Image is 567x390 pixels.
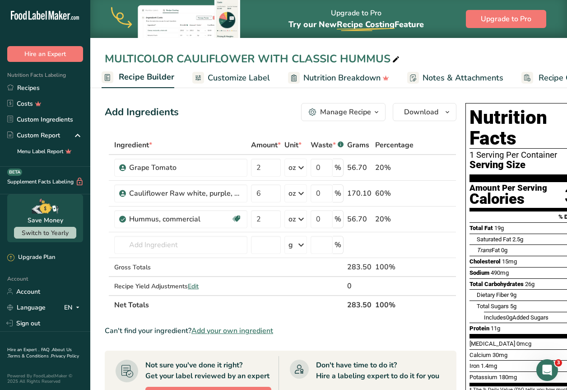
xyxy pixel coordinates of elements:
div: 100% [375,262,414,273]
div: Waste [311,140,344,150]
a: About Us . [7,347,72,359]
span: Download [404,107,438,117]
button: Manage Recipe [301,103,386,121]
span: 9g [510,291,516,298]
a: Language [7,300,46,315]
div: 0 [347,281,372,291]
div: Recipe Yield Adjustments [114,282,247,291]
span: Unit [284,140,302,150]
span: 3 [555,359,562,367]
div: BETA [7,169,22,176]
span: 30mg [493,352,507,358]
span: Amount [251,140,281,150]
div: Upgrade to Pro [288,0,424,38]
div: oz [288,188,296,199]
span: Cholesterol [469,258,501,265]
span: Percentage [375,140,414,150]
span: Fat [477,247,500,254]
button: Hire an Expert [7,46,83,62]
span: Upgrade to Pro [481,14,531,24]
div: Amount Per Serving [469,184,547,193]
span: Notes & Attachments [423,72,503,84]
div: Can't find your ingredient? [105,325,456,336]
div: Don't have time to do it? Hire a labeling expert to do it for you [316,360,439,381]
span: Switch to Yearly [22,229,69,237]
span: 0g [506,314,512,321]
div: Gross Totals [114,263,247,272]
div: oz [288,162,296,173]
a: Privacy Policy [51,353,79,359]
div: oz [288,214,296,225]
div: Powered By FoodLabelMaker © 2025 All Rights Reserved [7,373,83,384]
span: Customize Label [208,72,270,84]
span: Total Carbohydrates [469,281,524,287]
a: FAQ . [41,347,52,353]
span: 0g [501,247,507,254]
span: 180mg [499,374,517,381]
span: Try our New Feature [288,19,424,30]
span: Protein [469,325,489,332]
div: 20% [375,162,414,173]
div: Cauliflower Raw white, purple, yellow [129,188,242,199]
span: Recipe Costing [337,19,395,30]
div: Add Ingredients [105,105,179,120]
span: Includes Added Sugars [484,314,548,321]
span: Grams [347,140,369,150]
span: Iron [469,362,479,369]
span: Edit [188,282,199,291]
a: Notes & Attachments [407,68,503,88]
a: Nutrition Breakdown [288,68,389,88]
span: 19g [494,225,504,231]
div: Grape Tomato [129,162,242,173]
a: Customize Label [192,68,270,88]
span: 0mcg [516,340,531,347]
span: 26g [525,281,534,287]
span: Recipe Builder [119,71,174,83]
span: 490mg [491,269,509,276]
span: Total Sugars [477,303,509,310]
span: Nutrition Breakdown [303,72,381,84]
span: 11g [491,325,500,332]
button: Switch to Yearly [14,227,76,239]
span: Sodium [469,269,489,276]
th: 283.50 [345,295,373,314]
span: Serving Size [469,160,525,171]
div: 20% [375,214,414,225]
th: Net Totals [112,295,345,314]
div: Save Money [28,216,63,225]
div: 283.50 [347,262,372,273]
div: Not sure you've done it right? Get your label reviewed by an expert [145,360,270,381]
span: [MEDICAL_DATA] [469,340,515,347]
div: 170.10 [347,188,372,199]
div: Hummus, commercial [129,214,231,225]
div: 56.70 [347,162,372,173]
th: 100% [373,295,415,314]
span: Potassium [469,374,497,381]
span: Calcium [469,352,491,358]
div: Upgrade Plan [7,253,55,262]
button: Upgrade to Pro [466,10,546,28]
input: Add Ingredient [114,236,247,254]
i: Trans [477,247,492,254]
span: Ingredient [114,140,152,150]
a: Recipe Builder [102,67,174,89]
div: Calories [469,193,547,206]
span: 2.5g [512,236,523,243]
div: Custom Report [7,131,60,140]
span: Dietary Fiber [477,291,509,298]
span: 15mg [502,258,517,265]
div: MULTICOLOR CAULIFLOWER WITH CLASSIC HUMMUS [105,51,401,67]
a: Hire an Expert . [7,347,39,353]
button: Download [393,103,456,121]
span: Add your own ingredient [191,325,273,336]
iframe: Intercom live chat [536,359,558,381]
div: 60% [375,188,414,199]
div: EN [64,302,83,313]
a: Terms & Conditions . [8,353,51,359]
span: Saturated Fat [477,236,511,243]
div: Manage Recipe [320,107,371,117]
div: 56.70 [347,214,372,225]
span: 1.4mg [481,362,497,369]
span: Total Fat [469,225,493,231]
div: g [288,240,293,250]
